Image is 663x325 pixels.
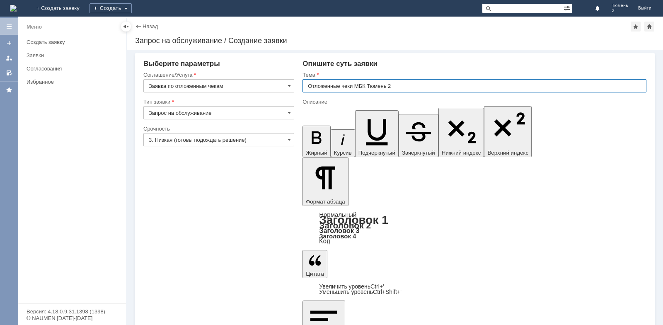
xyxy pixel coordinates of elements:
button: Верхний индекс [484,106,532,157]
div: Формат абзаца [302,212,646,244]
button: Подчеркнутый [355,110,399,157]
a: Заявки [23,49,124,62]
span: Нижний индекс [442,150,481,156]
button: Формат абзаца [302,157,348,206]
a: Нормальный [319,211,356,218]
a: Мои заявки [2,51,16,65]
a: Заголовок 2 [319,221,371,230]
button: Нижний индекс [438,108,484,157]
button: Курсив [331,129,355,157]
a: Decrease [319,289,402,295]
span: Цитата [306,271,324,277]
span: Подчеркнутый [358,150,395,156]
span: Ctrl+Shift+' [373,289,402,295]
div: Избранное [27,79,112,85]
div: © NAUMEN [DATE]-[DATE] [27,315,118,321]
span: Курсив [334,150,352,156]
div: Согласования [27,65,121,72]
span: 2 [612,8,628,13]
span: Ctrl+' [370,283,384,290]
div: Описание [302,99,645,104]
div: Скрыть меню [121,22,131,32]
div: Сделать домашней страницей [644,22,654,32]
button: Зачеркнутый [399,114,438,157]
div: Создать заявку [27,39,121,45]
span: Тюмень [612,3,628,8]
div: Тип заявки [143,99,293,104]
a: Код [319,238,330,245]
a: Создать заявку [2,36,16,50]
div: Соглашение/Услуга [143,72,293,78]
span: Опишите суть заявки [302,60,377,68]
a: Заголовок 3 [319,227,359,234]
div: Добавить в избранное [631,22,641,32]
div: Создать [90,3,132,13]
button: Жирный [302,126,331,157]
div: Меню [27,22,42,32]
span: Верхний индекс [487,150,528,156]
span: Расширенный поиск [564,4,572,12]
div: Тема [302,72,645,78]
img: logo [10,5,17,12]
a: Increase [319,283,384,290]
span: Жирный [306,150,327,156]
span: Выберите параметры [143,60,220,68]
span: Зачеркнутый [402,150,435,156]
div: Цитата [302,284,646,295]
div: Версия: 4.18.0.9.31.1398 (1398) [27,309,118,314]
a: Создать заявку [23,36,124,49]
span: Формат абзаца [306,199,345,205]
a: Заголовок 4 [319,233,356,240]
a: Заголовок 1 [319,213,388,226]
button: Цитата [302,250,327,278]
div: Срочность [143,126,293,131]
div: Запрос на обслуживание / Создание заявки [135,36,655,45]
a: Мои согласования [2,66,16,80]
div: Заявки [27,52,121,58]
a: Перейти на домашнюю страницу [10,5,17,12]
a: Согласования [23,62,124,75]
a: Назад [143,23,158,29]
